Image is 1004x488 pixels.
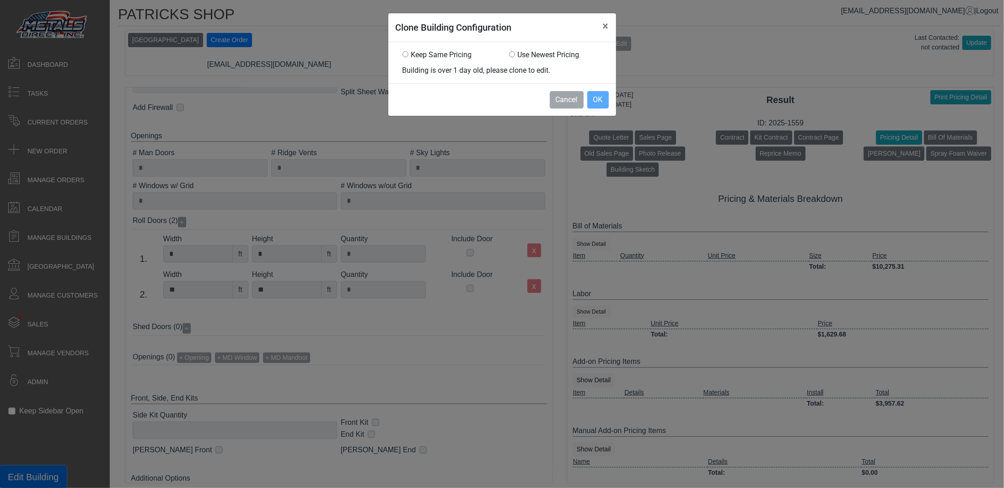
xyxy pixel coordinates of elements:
[596,13,616,39] button: Close
[550,91,584,108] button: Cancel
[587,91,609,108] button: OK
[396,21,512,34] h5: Clone Building Configuration
[403,65,602,76] div: Building is over 1 day old, please clone to edit.
[518,49,580,60] label: Use Newest Pricing
[411,49,472,60] label: Keep Same Pricing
